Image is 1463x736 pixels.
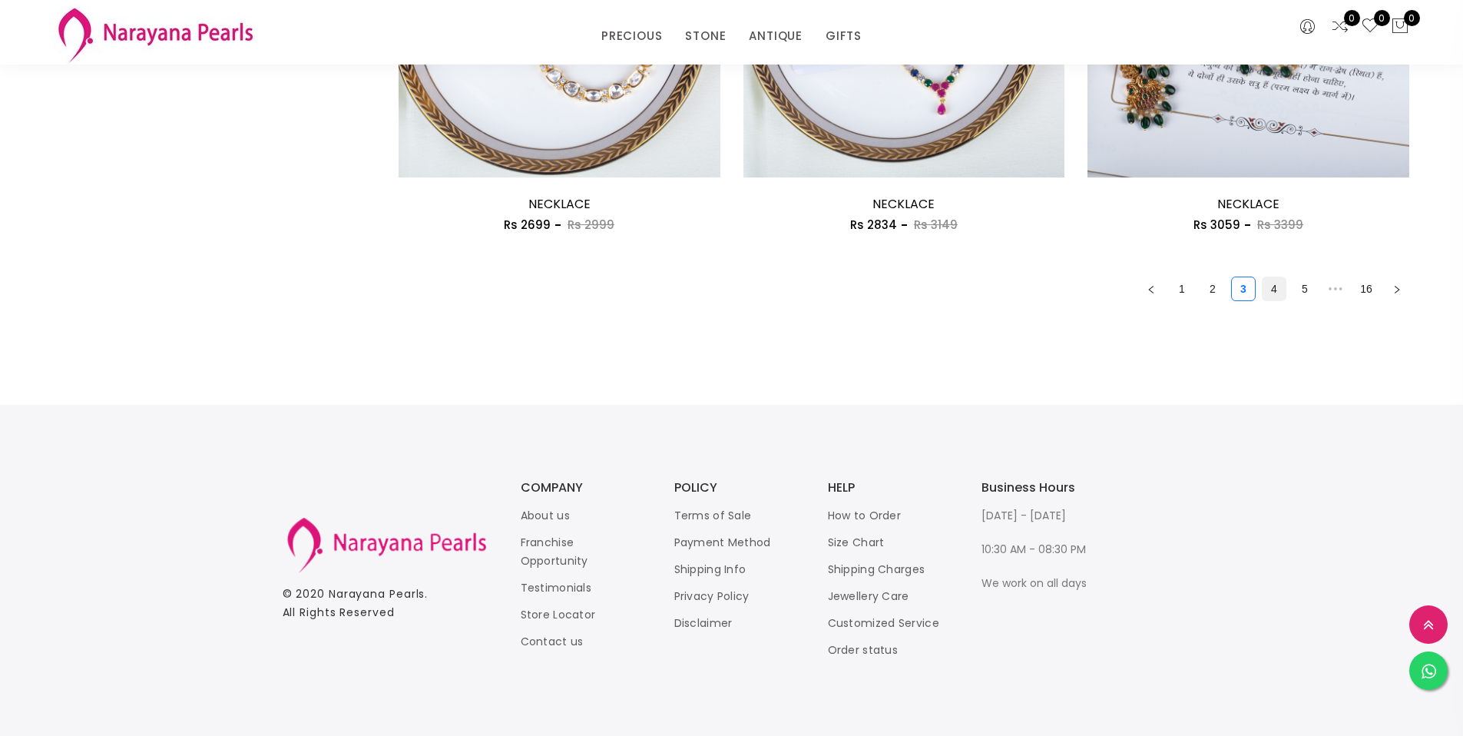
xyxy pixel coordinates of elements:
a: Contact us [521,634,584,649]
li: Next 5 Pages [1323,277,1348,301]
p: © 2020 . All Rights Reserved [283,585,490,622]
a: 1 [1170,277,1193,300]
a: NECKLACE [528,195,591,213]
span: Rs 2834 [850,217,897,233]
a: Jewellery Care [828,588,909,604]
a: 0 [1361,17,1379,37]
span: ••• [1323,277,1348,301]
span: Rs 3399 [1257,217,1303,233]
span: 0 [1344,10,1360,26]
li: 2 [1200,277,1225,301]
span: Rs 2699 [504,217,551,233]
button: right [1385,277,1409,301]
li: Previous Page [1139,277,1163,301]
a: 5 [1293,277,1316,300]
span: Rs 3059 [1193,217,1240,233]
a: Customized Service [828,615,939,631]
span: 0 [1374,10,1390,26]
a: Order status [828,642,899,658]
li: 16 [1354,277,1379,301]
a: 3 [1232,277,1255,300]
a: Shipping Info [674,562,746,577]
button: left [1139,277,1163,301]
a: NECKLACE [872,195,935,213]
a: Privacy Policy [674,588,750,604]
li: 1 [1170,277,1194,301]
span: 0 [1404,10,1420,26]
a: 0 [1331,17,1349,37]
a: Terms of Sale [674,508,752,523]
a: Disclaimer [674,615,733,631]
li: 3 [1231,277,1256,301]
a: STONE [685,25,726,48]
li: 5 [1293,277,1317,301]
a: Payment Method [674,535,771,550]
p: [DATE] - [DATE] [981,506,1104,525]
a: Size Chart [828,535,885,550]
span: Rs 3149 [914,217,958,233]
a: Shipping Charges [828,562,925,577]
a: Narayana Pearls [329,586,425,602]
a: About us [521,508,570,523]
a: GIFTS [826,25,862,48]
span: left [1147,285,1156,294]
span: right [1392,285,1402,294]
li: 4 [1262,277,1286,301]
a: How to Order [828,508,902,523]
a: PRECIOUS [601,25,662,48]
h3: Business Hours [981,482,1104,494]
a: ANTIQUE [749,25,803,48]
h3: COMPANY [521,482,644,494]
a: 4 [1263,277,1286,300]
a: Store Locator [521,607,596,622]
a: Franchise Opportunity [521,535,588,569]
h3: POLICY [674,482,797,494]
a: 2 [1201,277,1224,300]
a: 16 [1355,277,1378,300]
span: Rs 2999 [568,217,614,233]
h3: HELP [828,482,951,494]
a: Testimonials [521,580,592,595]
a: NECKLACE [1217,195,1279,213]
li: Next Page [1385,277,1409,301]
p: 10:30 AM - 08:30 PM [981,540,1104,559]
button: 0 [1391,17,1409,37]
p: We work on all days [981,574,1104,592]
